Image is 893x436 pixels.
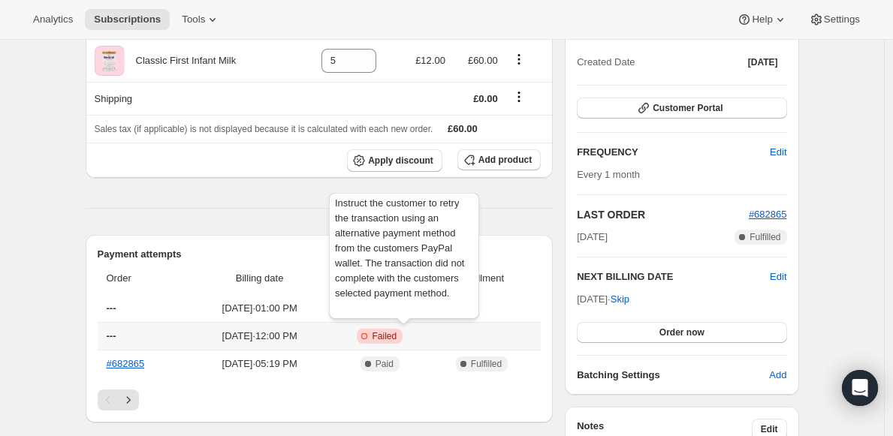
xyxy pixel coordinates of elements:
span: [DATE] [577,230,608,245]
button: Add product [457,149,541,170]
span: Order now [659,326,704,338]
span: £12.00 [415,55,445,66]
button: Product actions [507,51,531,68]
span: £60.00 [448,123,478,134]
span: Every 1 month [577,169,640,180]
img: product img [95,46,125,76]
th: Shipping [86,82,295,115]
span: [DATE] · 05:19 PM [191,356,327,371]
a: #682865 [107,358,145,369]
h2: Payment attempts [98,247,542,262]
button: Shipping actions [507,89,531,105]
button: Edit [770,269,786,284]
span: Sales tax (if applicable) is not displayed because it is calculated with each new order. [95,124,433,134]
a: #682865 [749,209,787,220]
h6: Batching Settings [577,368,769,383]
button: Subscriptions [85,9,170,30]
nav: Pagination [98,389,542,410]
span: Failed [372,330,397,342]
button: Settings [800,9,869,30]
span: Analytics [33,14,73,26]
span: Edit [770,145,786,160]
h2: FREQUENCY [577,145,770,160]
button: Edit [761,140,795,164]
span: [DATE] · [577,293,629,305]
button: #682865 [749,207,787,222]
button: Next [118,389,139,410]
span: [DATE] · 12:00 PM [191,329,327,344]
span: Subscriptions [94,14,161,26]
span: [DATE] [748,56,778,68]
span: Skip [611,292,629,307]
div: Classic First Infant Milk [125,53,237,68]
button: Analytics [24,9,82,30]
div: Open Intercom Messenger [842,370,878,406]
span: --- [107,302,116,314]
span: Tools [182,14,205,26]
span: Edit [761,423,778,435]
span: Add product [478,154,532,166]
span: Paid [376,358,394,370]
span: [DATE] · 01:00 PM [191,301,327,316]
button: Apply discount [347,149,442,172]
h2: LAST ORDER [577,207,749,222]
span: --- [107,330,116,341]
span: Apply discount [368,155,433,167]
span: Customer Portal [653,102,723,114]
span: £0.00 [473,93,498,104]
span: Add [769,368,786,383]
span: Settings [824,14,860,26]
span: Billing date [191,271,327,286]
button: Order now [577,322,786,343]
th: Order [98,262,187,295]
button: Tools [173,9,229,30]
button: Help [728,9,796,30]
span: £60.00 [468,55,498,66]
button: Skip [602,287,638,311]
span: Created Date [577,55,635,70]
button: Customer Portal [577,98,786,119]
span: Fulfilled [750,231,780,243]
span: Fulfilled [471,358,502,370]
button: [DATE] [739,52,787,73]
button: Add [760,363,795,387]
span: Help [752,14,772,26]
h2: NEXT BILLING DATE [577,269,770,284]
